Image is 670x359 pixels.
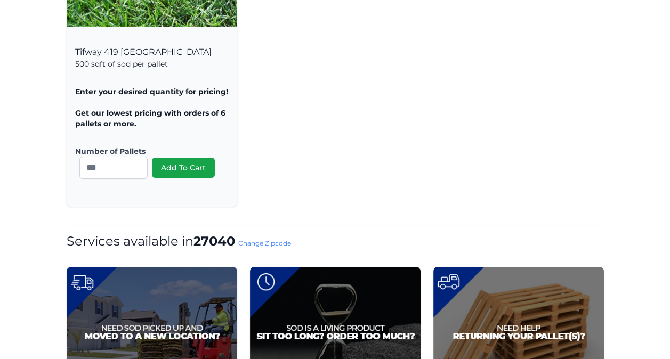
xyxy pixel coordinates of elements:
[238,239,291,247] a: Change Zipcode
[67,35,237,207] div: Tifway 419 [GEOGRAPHIC_DATA]
[75,146,220,157] label: Number of Pallets
[152,158,215,178] button: Add To Cart
[75,59,229,69] p: 500 sqft of sod per pallet
[67,233,604,250] h1: Services available in
[75,86,229,129] p: Enter your desired quantity for pricing! Get our lowest pricing with orders of 6 pallets or more.
[193,233,235,249] strong: 27040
